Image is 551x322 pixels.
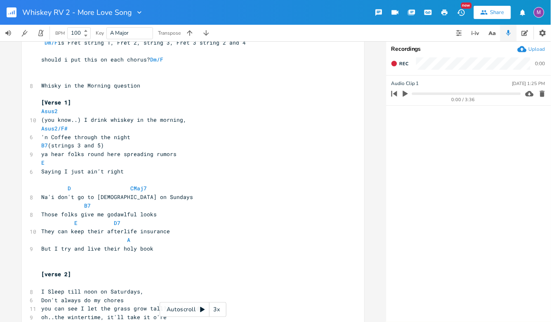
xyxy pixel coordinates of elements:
[42,211,157,218] span: Those folks give me godawlful looks
[110,29,129,37] span: A Major
[42,227,170,235] span: They can keep their afterlife insurance
[68,185,71,192] span: D
[461,2,472,9] div: New
[42,116,187,123] span: (you know..) I drink whiskey in the morning,
[158,31,181,36] div: Transpose
[42,99,71,106] span: [Verse 1]
[490,9,504,16] div: Share
[42,245,154,252] span: But I try and live their holy book
[399,61,408,67] span: Rec
[534,3,544,22] button: M
[85,202,91,209] span: B7
[42,142,104,149] span: (strings 3 and 5)
[529,46,545,52] div: Upload
[42,305,200,312] span: you can see I let the grass grow tall?? and wild
[42,150,177,158] span: ya hear folks round here spreading rumors
[151,56,164,63] span: Dm/F
[42,125,68,132] span: Asus2/F#
[22,9,132,16] span: Whiskey RV 2 - More Love Song
[96,31,104,36] div: Key
[42,270,71,278] span: [verse 2]
[518,45,545,54] button: Upload
[127,236,131,244] span: A
[42,107,58,115] span: Asus2
[210,302,224,317] div: 3x
[534,7,544,18] div: melindameshad
[512,81,545,86] div: [DATE] 1:25 PM
[453,5,469,20] button: New
[42,313,167,321] span: oh..the wintertime, it'll take it o're
[42,56,170,63] span: should i put this on each chorus?
[114,219,121,227] span: D7
[75,219,78,227] span: E
[42,193,193,201] span: Na'i don't go to [DEMOGRAPHIC_DATA] on Sundays
[42,296,124,304] span: Don't always do my chores
[391,80,419,88] span: Audio Clip 1
[45,39,58,46] span: Dm/F
[42,168,124,175] span: Saying I just ain’t right
[474,6,511,19] button: Share
[55,31,65,36] div: BPM
[42,159,45,166] span: E
[42,142,48,149] span: B7
[42,82,141,89] span: Whisky in the Morning question
[42,133,131,141] span: 'n Coffee through the night
[42,288,144,295] span: I Sleep till noon on Saturdays,
[42,39,246,46] span: is Fret string 1, Fret 2, string 3, Fret 3 string 2 and 4
[131,185,147,192] span: CMaj7
[388,57,412,70] button: Rec
[405,97,521,102] div: 0:00 / 3:36
[160,302,226,317] div: Autoscroll
[391,46,546,52] div: Recordings
[535,61,545,66] div: 0:00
